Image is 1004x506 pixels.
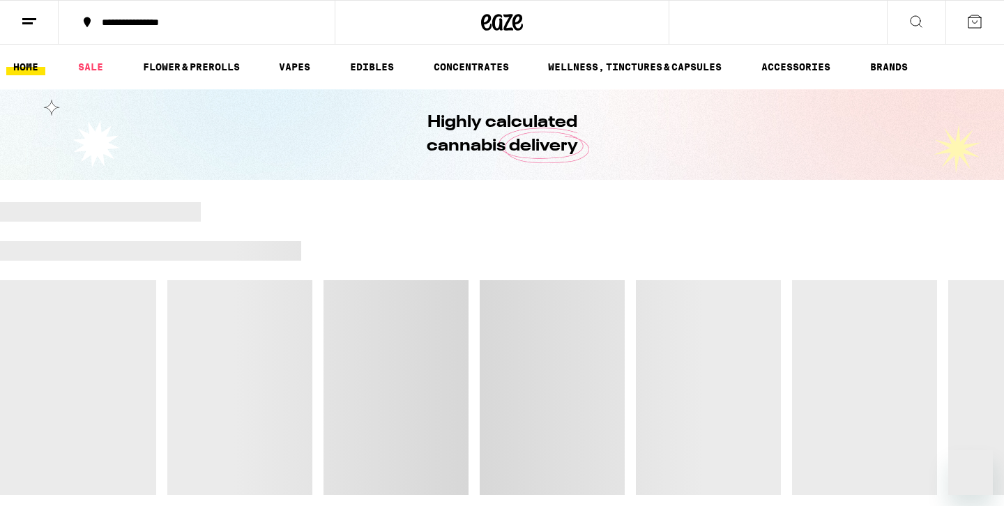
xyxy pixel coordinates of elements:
a: BRANDS [863,59,915,75]
a: EDIBLES [343,59,401,75]
a: HOME [6,59,45,75]
a: SALE [71,59,110,75]
h1: Highly calculated cannabis delivery [387,111,617,158]
iframe: Button to launch messaging window [948,450,993,495]
a: CONCENTRATES [427,59,516,75]
a: ACCESSORIES [754,59,837,75]
a: WELLNESS, TINCTURES & CAPSULES [541,59,729,75]
a: VAPES [272,59,317,75]
a: FLOWER & PREROLLS [136,59,247,75]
